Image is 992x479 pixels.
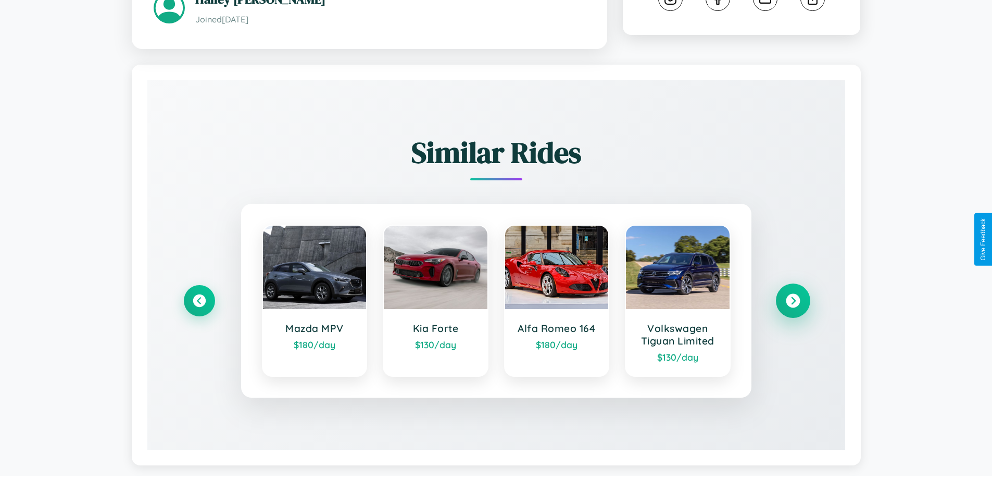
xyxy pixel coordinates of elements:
[195,12,585,27] p: Joined [DATE]
[273,322,356,335] h3: Mazda MPV
[636,351,719,363] div: $ 130 /day
[504,225,610,377] a: Alfa Romeo 164$180/day
[383,225,488,377] a: Kia Forte$130/day
[394,339,477,350] div: $ 130 /day
[516,322,598,335] h3: Alfa Romeo 164
[273,339,356,350] div: $ 180 /day
[980,218,987,261] div: Give Feedback
[184,132,809,173] h2: Similar Rides
[625,225,731,377] a: Volkswagen Tiguan Limited$130/day
[636,322,719,347] h3: Volkswagen Tiguan Limited
[394,322,477,335] h3: Kia Forte
[262,225,368,377] a: Mazda MPV$180/day
[516,339,598,350] div: $ 180 /day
